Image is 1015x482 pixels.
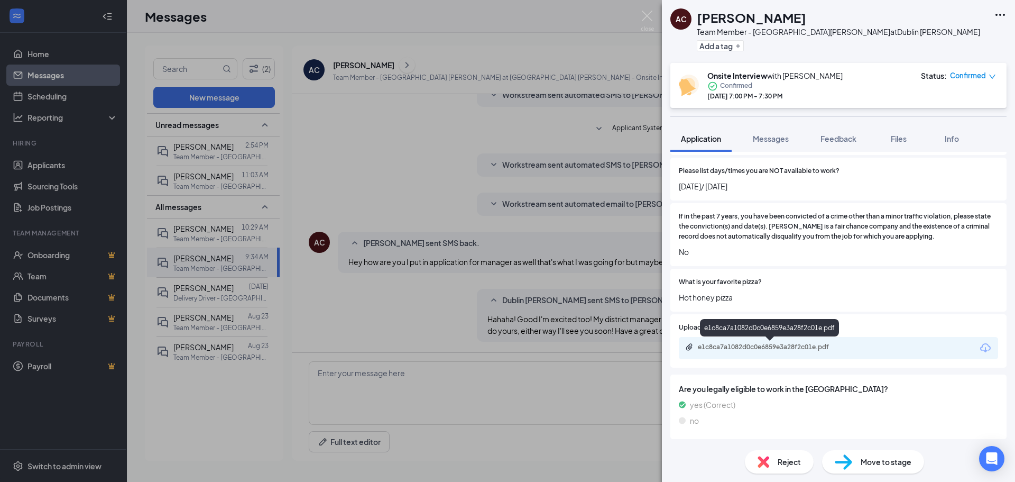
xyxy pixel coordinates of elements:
span: No [679,246,998,258]
div: Team Member - [GEOGRAPHIC_DATA][PERSON_NAME] at Dublin [PERSON_NAME] [697,26,980,37]
span: Hot honey pizza [679,292,998,303]
span: Reject [778,456,801,468]
span: [DATE]/ [DATE] [679,180,998,192]
div: Open Intercom Messenger [979,446,1004,471]
span: Please list days/times you are NOT available to work? [679,166,839,176]
svg: Ellipses [994,8,1007,21]
a: Paperclipe1c8ca7a1082d0c0e6859e3a28f2c01e.pdf [685,343,856,353]
span: Feedback [820,134,856,143]
svg: Download [979,342,992,354]
b: Onsite Interview [707,71,767,80]
svg: Plus [735,43,741,49]
span: Info [945,134,959,143]
span: If in the past 7 years, you have been convicted of a crime other than a minor traffic violation, ... [679,212,998,242]
span: Move to stage [861,456,911,468]
div: e1c8ca7a1082d0c0e6859e3a28f2c01e.pdf [698,343,846,351]
div: with [PERSON_NAME] [707,70,843,81]
button: PlusAdd a tag [697,40,744,51]
div: [DATE] 7:00 PM - 7:30 PM [707,92,843,101]
span: Messages [753,134,789,143]
span: Upload Resume [679,323,727,333]
span: yes (Correct) [690,399,735,411]
span: Files [891,134,907,143]
h1: [PERSON_NAME] [697,8,806,26]
svg: CheckmarkCircle [707,81,718,92]
span: Are you legally eligible to work in the [GEOGRAPHIC_DATA]? [679,383,998,395]
span: no [690,415,699,426]
div: e1c8ca7a1082d0c0e6859e3a28f2c01e.pdf [700,319,839,337]
span: Confirmed [720,81,752,92]
svg: Paperclip [685,343,694,351]
span: Confirmed [950,70,986,81]
span: What is your favorite pizza? [679,277,762,287]
div: Status : [921,70,947,81]
span: Application [681,134,721,143]
div: AC [676,14,687,24]
span: down [989,73,996,80]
